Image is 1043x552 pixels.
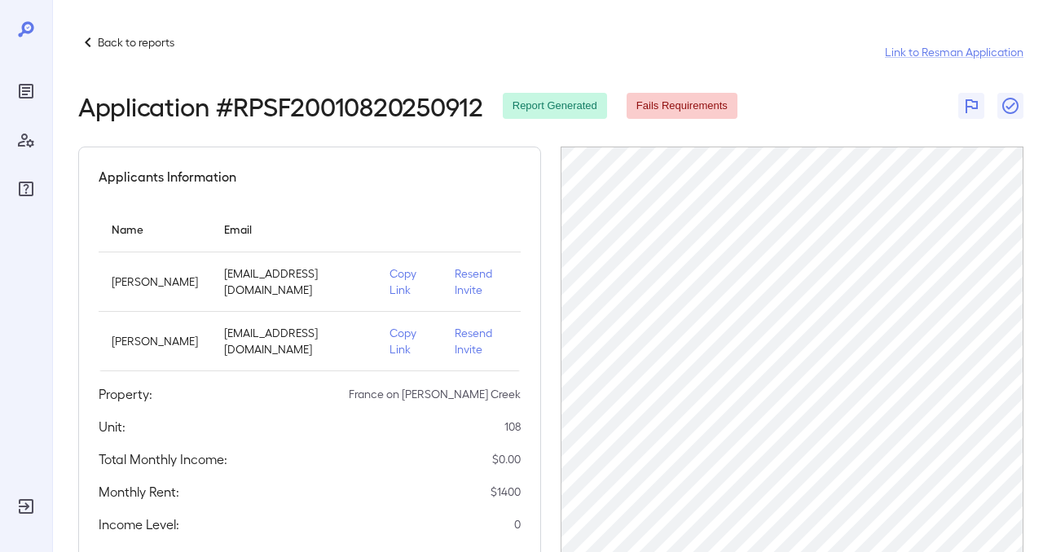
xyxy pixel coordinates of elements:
div: FAQ [13,176,39,202]
p: 0 [514,516,521,532]
h5: Property: [99,384,152,404]
table: simple table [99,206,521,371]
button: Close Report [997,93,1023,119]
a: Link to Resman Application [885,44,1023,60]
p: Resend Invite [455,325,508,357]
p: [EMAIL_ADDRESS][DOMAIN_NAME] [224,265,363,298]
th: Email [211,206,376,252]
p: France on [PERSON_NAME] Creek [349,386,521,402]
h2: Application # RPSF20010820250912 [78,91,483,120]
p: Resend Invite [455,265,508,298]
p: Copy Link [389,265,429,298]
p: Back to reports [98,34,174,50]
span: Report Generated [503,99,607,114]
p: $ 1400 [491,484,521,500]
p: [PERSON_NAME] [112,274,198,290]
h5: Unit: [99,417,125,436]
h5: Income Level: [99,515,179,534]
p: $ 0.00 [492,451,521,467]
button: Flag Report [958,93,984,119]
p: 108 [504,418,521,435]
div: Reports [13,78,39,104]
h5: Total Monthly Income: [99,449,227,469]
span: Fails Requirements [627,99,737,114]
p: Copy Link [389,325,429,357]
div: Manage Users [13,127,39,153]
h5: Applicants Information [99,167,236,186]
th: Name [99,206,211,252]
p: [PERSON_NAME] [112,333,198,349]
div: Log Out [13,493,39,519]
p: [EMAIL_ADDRESS][DOMAIN_NAME] [224,325,363,357]
h5: Monthly Rent: [99,482,179,502]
